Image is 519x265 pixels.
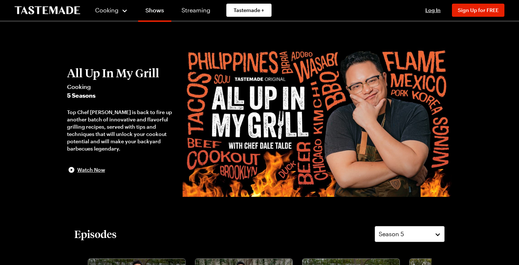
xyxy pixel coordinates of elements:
[452,4,504,17] button: Sign Up for FREE
[183,44,452,197] img: All Up In My Grill
[226,4,272,17] a: Tastemade +
[77,166,105,174] span: Watch Now
[67,109,175,152] div: Top Chef [PERSON_NAME] is back to fire up another batch of innovative and flavorful grilling reci...
[458,7,499,13] span: Sign Up for FREE
[418,7,448,14] button: Log In
[138,1,171,22] a: Shows
[379,230,404,238] span: Season 5
[15,6,80,15] a: To Tastemade Home Page
[67,82,175,91] span: Cooking
[67,91,175,100] span: 5 Seasons
[74,227,117,241] h2: Episodes
[234,7,264,14] span: Tastemade +
[67,66,175,79] h2: All Up In My Grill
[67,66,175,174] button: All Up In My GrillCooking5 SeasonsTop Chef [PERSON_NAME] is back to fire up another batch of inno...
[95,7,118,13] span: Cooking
[95,1,128,19] button: Cooking
[375,226,445,242] button: Season 5
[425,7,441,13] span: Log In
